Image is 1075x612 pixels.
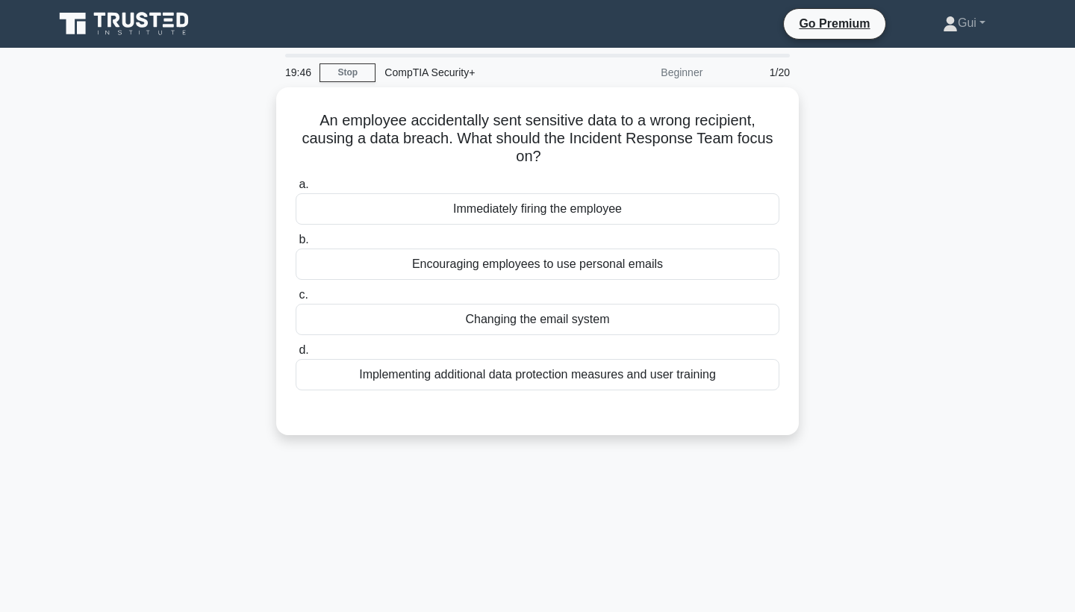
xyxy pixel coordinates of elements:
[296,359,779,390] div: Implementing additional data protection measures and user training
[296,304,779,335] div: Changing the email system
[299,288,308,301] span: c.
[376,57,581,87] div: CompTIA Security+
[276,57,320,87] div: 19:46
[296,193,779,225] div: Immediately firing the employee
[320,63,376,82] a: Stop
[299,343,308,356] span: d.
[790,14,879,33] a: Go Premium
[294,111,781,166] h5: An employee accidentally sent sensitive data to a wrong recipient, causing a data breach. What sh...
[711,57,799,87] div: 1/20
[907,8,1021,38] a: Gui
[299,233,308,246] span: b.
[299,178,308,190] span: a.
[581,57,711,87] div: Beginner
[296,249,779,280] div: Encouraging employees to use personal emails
